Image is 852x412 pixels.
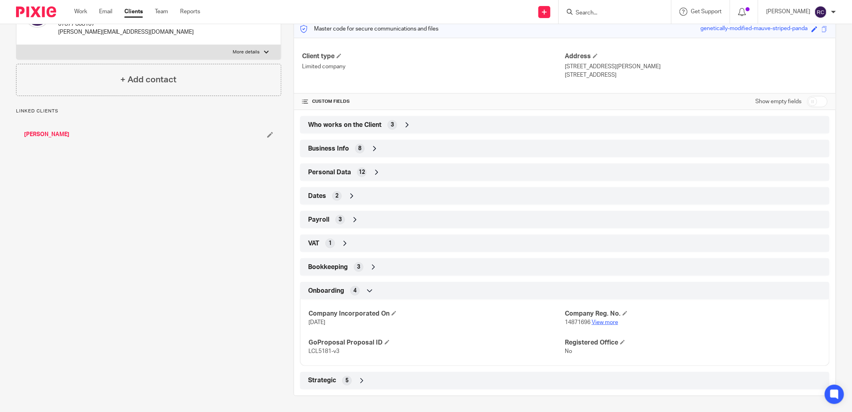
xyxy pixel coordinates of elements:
[99,8,112,16] a: Email
[565,310,821,318] h4: Company Reg. No.
[766,8,810,16] p: [PERSON_NAME]
[308,168,351,177] span: Personal Data
[155,8,168,16] a: Team
[308,310,565,318] h4: Company Incorporated On
[300,25,438,33] p: Master code for secure communications and files
[700,24,807,34] div: genetically-modified-mauve-striped-panda
[358,145,361,153] span: 8
[575,10,647,17] input: Search
[308,287,344,295] span: Onboarding
[329,239,332,247] span: 1
[565,71,828,79] p: [STREET_ADDRESS]
[335,192,339,200] span: 2
[233,49,260,55] p: More details
[755,98,801,106] label: Show empty fields
[565,339,821,347] h4: Registered Office
[58,28,194,36] p: [PERSON_NAME][EMAIL_ADDRESS][DOMAIN_NAME]
[814,6,827,18] img: svg%3E
[308,145,349,153] span: Business Info
[565,349,572,354] span: No
[302,52,565,61] h4: Client type
[691,9,722,14] span: Get Support
[357,263,360,271] span: 3
[302,63,565,71] p: Limited company
[308,339,565,347] h4: GoProposal Proposal ID
[120,73,176,86] h4: + Add contact
[308,263,348,271] span: Bookkeeping
[308,349,339,354] span: LCL5181-v3
[565,52,828,61] h4: Address
[565,63,828,71] p: [STREET_ADDRESS][PERSON_NAME]
[359,168,365,176] span: 12
[391,121,394,129] span: 3
[308,216,329,224] span: Payroll
[74,8,87,16] a: Work
[302,98,565,105] h4: CUSTOM FIELDS
[24,131,69,139] a: [PERSON_NAME]
[308,376,336,385] span: Strategic
[16,108,281,114] p: Linked clients
[308,121,381,129] span: Who works on the Client
[308,320,325,325] span: [DATE]
[565,320,590,325] span: 14871696
[339,216,342,224] span: 3
[180,8,200,16] a: Reports
[345,377,349,385] span: 5
[124,8,143,16] a: Clients
[58,20,194,28] p: 07877 808107
[308,192,326,200] span: Dates
[16,6,56,17] img: Pixie
[308,239,319,248] span: VAT
[353,287,357,295] span: 4
[592,320,618,325] a: View more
